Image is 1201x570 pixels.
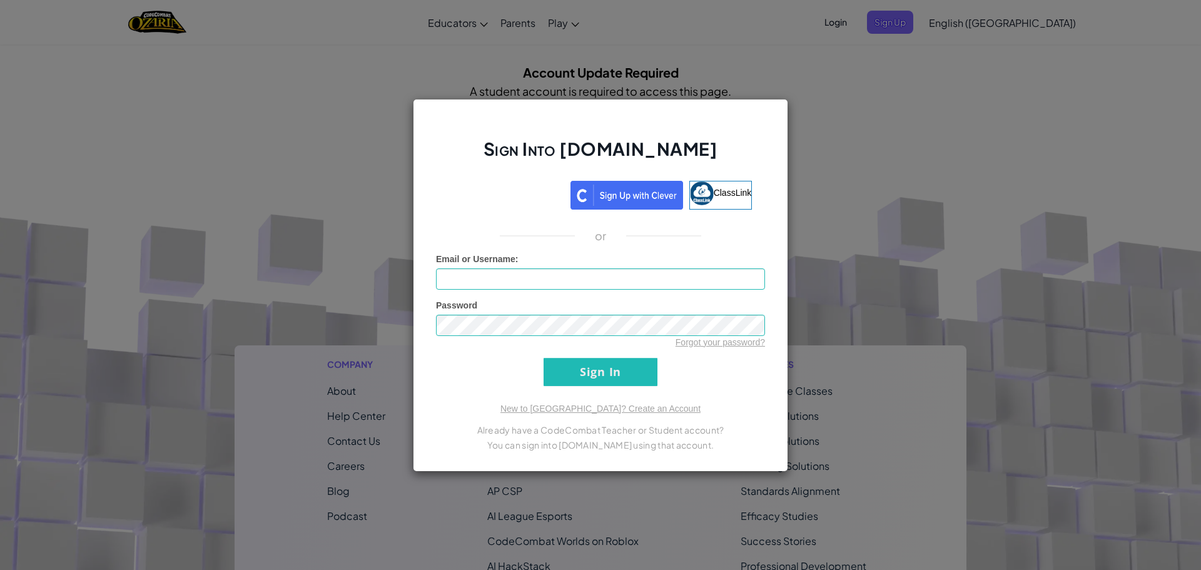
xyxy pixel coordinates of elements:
[544,358,657,386] input: Sign In
[436,422,765,437] p: Already have a CodeCombat Teacher or Student account?
[500,404,701,414] a: New to [GEOGRAPHIC_DATA]? Create an Account
[436,137,765,173] h2: Sign Into [DOMAIN_NAME]
[436,437,765,452] p: You can sign into [DOMAIN_NAME] using that account.
[443,180,570,207] iframe: Sign in with Google Button
[676,337,765,347] a: Forgot your password?
[436,253,519,265] label: :
[436,300,477,310] span: Password
[570,181,683,210] img: clever_sso_button@2x.png
[690,181,714,205] img: classlink-logo-small.png
[595,228,607,243] p: or
[714,187,752,197] span: ClassLink
[436,254,515,264] span: Email or Username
